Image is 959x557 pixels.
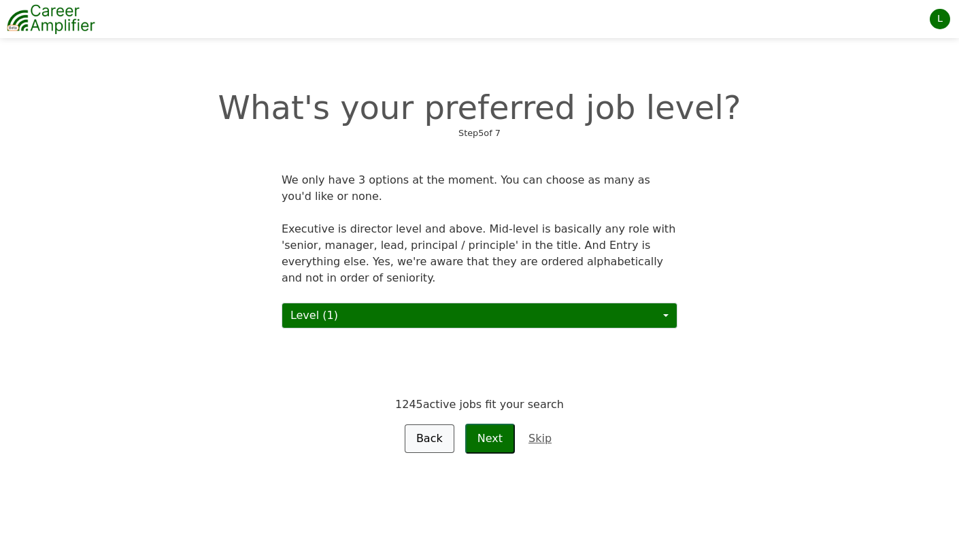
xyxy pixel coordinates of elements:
div: L [930,9,950,29]
div: 1245 active jobs fit your search [273,396,686,413]
div: We only have 3 options at the moment. You can choose as many as you'd like or none. Executive is ... [265,172,694,286]
button: Next [465,424,515,454]
img: career-amplifier-logo.png [7,2,95,36]
button: Level (1) [282,303,677,328]
a: Back [405,424,454,453]
a: Skip [520,431,560,447]
div: Step 5 of 7 [158,129,801,138]
div: What's your preferred job level? [158,91,801,124]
